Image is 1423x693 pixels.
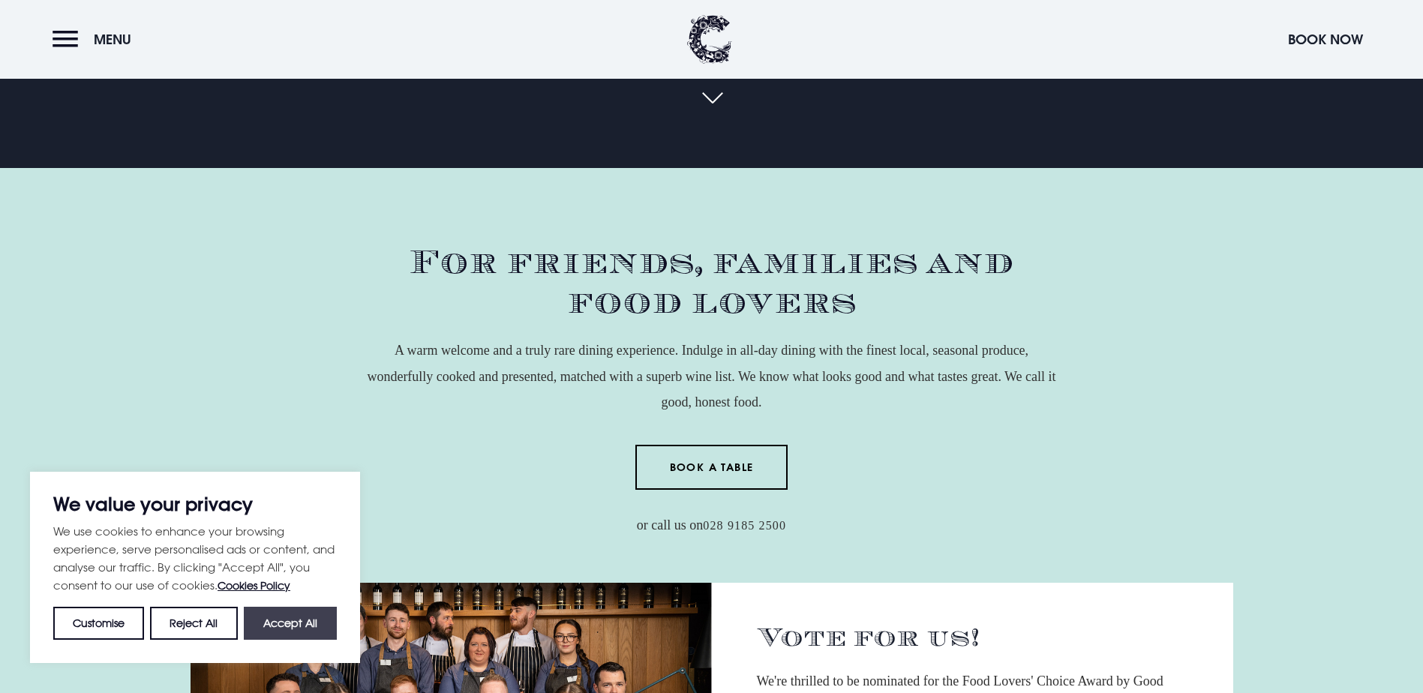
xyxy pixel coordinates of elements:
[53,522,337,595] p: We use cookies to enhance your browsing experience, serve personalised ads or content, and analys...
[150,607,237,640] button: Reject All
[635,445,788,490] a: Book a Table
[218,579,290,592] a: Cookies Policy
[757,622,1188,653] h2: Vote for us!
[30,472,360,663] div: We value your privacy
[94,31,131,48] span: Menu
[367,243,1057,322] h2: For friends, families and food lovers
[703,519,786,533] a: 028 9185 2500
[53,23,139,55] button: Menu
[1280,23,1370,55] button: Book Now
[367,337,1057,415] p: A warm welcome and a truly rare dining experience. Indulge in all-day dining with the finest loca...
[367,512,1057,538] p: or call us on
[244,607,337,640] button: Accept All
[687,15,732,64] img: Clandeboye Lodge
[53,495,337,513] p: We value your privacy
[53,607,144,640] button: Customise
